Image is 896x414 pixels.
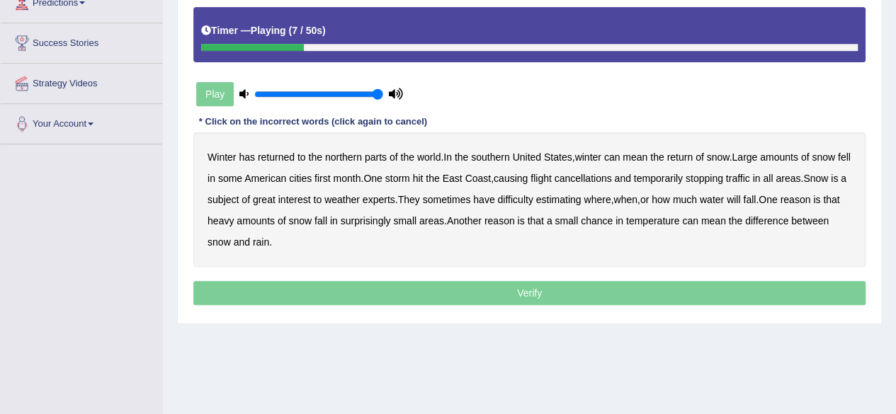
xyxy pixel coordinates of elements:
a: Success Stories [1,23,162,59]
b: will [727,194,740,205]
b: northern [325,151,362,163]
b: snow [288,215,312,226]
b: One [759,194,777,205]
b: areas [419,215,444,226]
b: of [242,194,250,205]
b: in [208,173,215,184]
b: parts [365,151,387,163]
b: Another [447,215,482,226]
b: estimating [536,194,582,205]
b: small [555,215,578,226]
b: ( [288,25,292,36]
b: temperature [626,215,679,226]
a: Your Account [1,104,162,139]
b: East [443,173,463,184]
b: 7 / 50s [292,25,322,36]
b: water [700,194,724,205]
b: in [752,173,760,184]
b: Coast [465,173,491,184]
b: can [604,151,620,163]
b: States [544,151,572,163]
b: American [244,173,286,184]
b: One [363,173,382,184]
b: reason [484,215,515,226]
b: a [841,173,846,184]
h5: Timer — [201,25,326,36]
b: month [333,173,361,184]
b: They [398,194,420,205]
b: and [234,236,250,248]
b: to [297,151,306,163]
b: can [682,215,698,226]
b: sometimes [423,194,471,205]
b: fell [838,151,851,163]
b: of [278,215,286,226]
b: or [640,194,649,205]
b: ) [322,25,326,36]
b: returned [258,151,295,163]
b: between [791,215,829,226]
b: where [584,194,611,205]
b: flight [531,173,552,184]
b: interest [278,194,311,205]
b: chance [581,215,613,226]
b: world [417,151,441,163]
div: . , . . , . . , , . . . [193,132,866,267]
b: reason [780,194,810,205]
b: the [426,173,439,184]
b: amounts [760,151,798,163]
b: much [673,194,697,205]
b: amounts [237,215,275,226]
b: Snow [803,173,828,184]
b: traffic [726,173,750,184]
b: that [527,215,543,226]
b: snow [208,236,231,248]
b: the [455,151,468,163]
b: that [823,194,839,205]
b: winter [574,151,601,163]
b: United [512,151,540,163]
b: some [218,173,242,184]
b: difficulty [497,194,533,205]
b: a [547,215,552,226]
b: of [801,151,810,163]
b: is [831,173,838,184]
b: experts [363,194,395,205]
b: the [729,215,742,226]
b: is [517,215,524,226]
b: has [239,151,255,163]
b: Winter [208,151,236,163]
b: cities [289,173,312,184]
b: stopping [686,173,723,184]
b: storm [385,173,410,184]
b: when [613,194,637,205]
b: great [253,194,276,205]
b: small [393,215,416,226]
b: have [473,194,494,205]
b: of [696,151,704,163]
b: the [308,151,322,163]
b: difference [745,215,788,226]
b: first [314,173,331,184]
b: hit [413,173,424,184]
b: and [614,173,630,184]
b: return [667,151,693,163]
b: subject [208,194,239,205]
b: surprisingly [341,215,391,226]
b: southern [471,151,509,163]
a: Strategy Videos [1,64,162,99]
b: to [313,194,322,205]
b: of [390,151,398,163]
b: Playing [251,25,286,36]
b: the [400,151,414,163]
b: in [330,215,338,226]
b: snow [706,151,729,163]
b: fall [314,215,327,226]
b: fall [743,194,756,205]
b: areas [776,173,800,184]
b: In [443,151,452,163]
b: cancellations [555,173,612,184]
b: temporarily [634,173,683,184]
b: how [652,194,670,205]
b: mean [623,151,647,163]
